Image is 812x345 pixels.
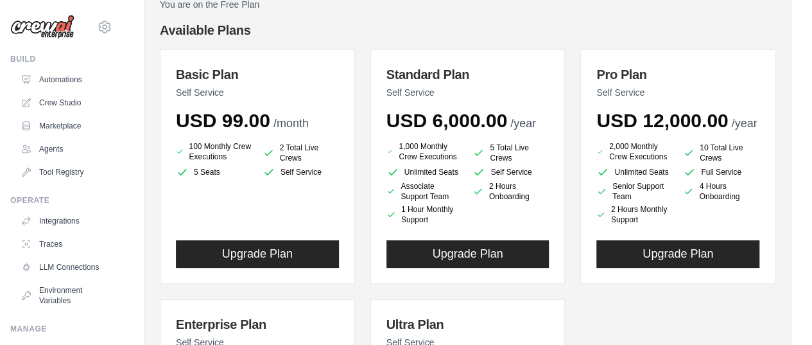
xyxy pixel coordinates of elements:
span: /year [510,117,536,130]
a: Integrations [15,211,112,231]
span: /month [273,117,309,130]
p: Self Service [176,86,339,99]
h3: Enterprise Plan [176,315,339,333]
a: Traces [15,234,112,254]
li: 10 Total Live Crews [683,143,759,163]
li: 4 Hours Onboarding [683,181,759,202]
span: USD 6,000.00 [386,110,507,131]
button: Upgrade Plan [386,240,549,268]
h3: Ultra Plan [386,315,549,333]
img: Logo [10,15,74,39]
a: Tool Registry [15,162,112,182]
span: USD 12,000.00 [596,110,728,131]
a: Automations [15,69,112,90]
button: Upgrade Plan [176,240,339,268]
li: Self Service [472,166,549,179]
li: 1 Hour Monthly Support [386,204,463,225]
a: Environment Variables [15,280,112,311]
li: 1,000 Monthly Crew Executions [386,140,463,163]
li: 2 Hours Onboarding [472,181,549,202]
a: Marketplace [15,116,112,136]
div: Manage [10,324,112,334]
li: Unlimited Seats [386,166,463,179]
a: Crew Studio [15,93,112,113]
li: 5 Seats [176,166,252,179]
span: /year [731,117,757,130]
h3: Pro Plan [596,66,759,84]
div: Build [10,54,112,64]
li: Full Service [683,166,759,179]
iframe: Chat Widget [748,283,812,345]
li: Unlimited Seats [596,166,673,179]
div: Operate [10,195,112,206]
h3: Standard Plan [386,66,549,84]
a: Agents [15,139,112,159]
p: Self Service [386,86,549,99]
li: Self Service [263,166,339,179]
h4: Available Plans [160,21,775,39]
li: 2 Total Live Crews [263,143,339,163]
h3: Basic Plan [176,66,339,84]
button: Upgrade Plan [596,240,759,268]
li: Senior Support Team [596,181,673,202]
li: 2 Hours Monthly Support [596,204,673,225]
li: 5 Total Live Crews [472,143,549,163]
li: 100 Monthly Crew Executions [176,140,252,163]
p: Self Service [596,86,759,99]
a: LLM Connections [15,257,112,278]
li: Associate Support Team [386,181,463,202]
li: 2,000 Monthly Crew Executions [596,140,673,163]
span: USD 99.00 [176,110,270,131]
